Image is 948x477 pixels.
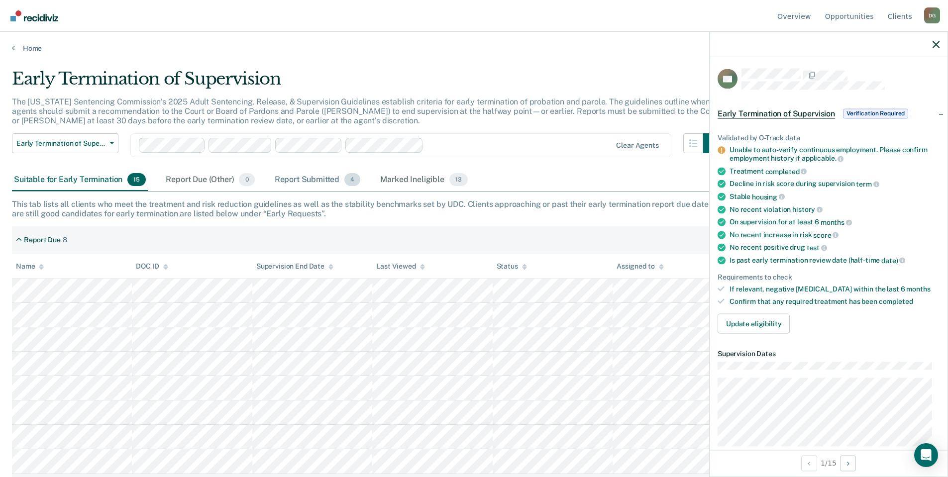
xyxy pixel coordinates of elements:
[840,455,856,471] button: Next Opportunity
[730,230,940,239] div: No recent increase in risk
[136,262,168,271] div: DOC ID
[924,7,940,23] button: Profile dropdown button
[344,173,360,186] span: 4
[801,455,817,471] button: Previous Opportunity
[792,205,823,213] span: history
[730,256,940,265] div: Is past early termination review date (half-time
[730,205,940,214] div: No recent violation
[718,133,940,142] div: Validated by O-Track data
[273,169,363,191] div: Report Submitted
[376,262,424,271] div: Last Viewed
[449,173,468,186] span: 13
[730,297,940,306] div: Confirm that any required treatment has been
[616,141,658,150] div: Clear agents
[378,169,469,191] div: Marked Ineligible
[63,236,67,244] div: 8
[16,262,44,271] div: Name
[914,443,938,467] div: Open Intercom Messenger
[710,97,948,129] div: Early Termination of SupervisionVerification Required
[256,262,333,271] div: Supervision End Date
[718,349,940,358] dt: Supervision Dates
[10,10,58,21] img: Recidiviz
[856,180,879,188] span: term
[12,169,148,191] div: Suitable for Early Termination
[16,139,106,148] span: Early Termination of Supervision
[730,285,940,293] div: If relevant, negative [MEDICAL_DATA] within the last 6
[730,167,940,176] div: Treatment
[821,218,852,226] span: months
[164,169,256,191] div: Report Due (Other)
[730,243,940,252] div: No recent positive drug
[239,173,254,186] span: 0
[906,285,930,293] span: months
[752,192,785,200] span: housing
[24,236,61,244] div: Report Due
[924,7,940,23] div: D G
[881,256,905,264] span: date)
[617,262,663,271] div: Assigned to
[843,108,908,118] span: Verification Required
[807,244,827,252] span: test
[12,199,936,218] div: This tab lists all clients who meet the treatment and risk reduction guidelines as well as the st...
[497,262,527,271] div: Status
[710,450,948,476] div: 1 / 15
[12,69,723,97] div: Early Termination of Supervision
[127,173,146,186] span: 15
[813,231,839,239] span: score
[730,192,940,201] div: Stable
[718,273,940,281] div: Requirements to check
[718,313,790,333] button: Update eligibility
[765,167,807,175] span: completed
[730,146,940,163] div: Unable to auto-verify continuous employment. Please confirm employment history if applicable.
[12,44,936,53] a: Home
[730,218,940,227] div: On supervision for at least 6
[879,297,913,305] span: completed
[718,108,835,118] span: Early Termination of Supervision
[730,180,940,189] div: Decline in risk score during supervision
[12,97,720,125] p: The [US_STATE] Sentencing Commission’s 2025 Adult Sentencing, Release, & Supervision Guidelines e...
